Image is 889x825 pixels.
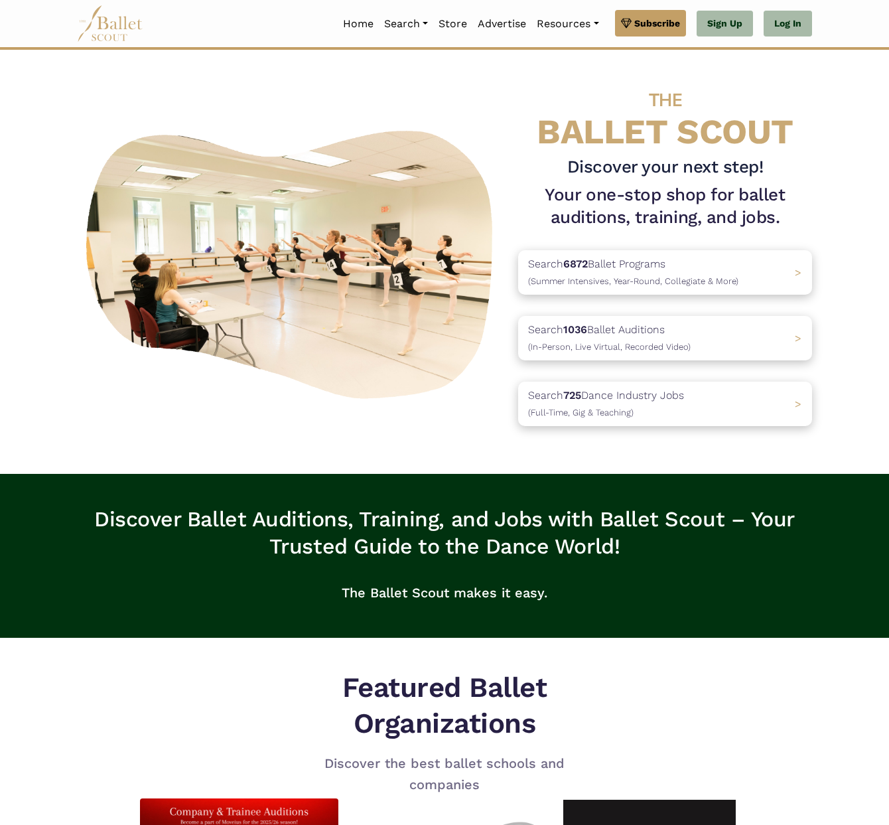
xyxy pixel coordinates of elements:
[795,398,801,410] span: >
[518,76,812,151] h4: BALLET SCOUT
[518,156,812,179] h3: Discover your next step!
[472,10,531,38] a: Advertise
[379,10,433,38] a: Search
[634,16,680,31] span: Subscribe
[563,323,587,336] b: 1036
[764,11,812,37] a: Log In
[649,89,682,111] span: THE
[528,342,691,352] span: (In-Person, Live Virtual, Recorded Video)
[518,316,812,360] a: Search1036Ballet Auditions(In-Person, Live Virtual, Recorded Video) >
[563,258,588,270] b: 6872
[518,250,812,295] a: Search6872Ballet Programs(Summer Intensives, Year-Round, Collegiate & More)>
[531,10,604,38] a: Resources
[528,276,738,286] span: (Summer Intensives, Year-Round, Collegiate & More)
[338,10,379,38] a: Home
[528,256,738,289] p: Search Ballet Programs
[77,506,812,561] h3: Discover Ballet Auditions, Training, and Jobs with Ballet Scout – Your Trusted Guide to the Dance...
[621,16,632,31] img: gem.svg
[795,266,801,279] span: >
[518,382,812,426] a: Search725Dance Industry Jobs(Full-Time, Gig & Teaching) >
[563,389,581,402] b: 725
[77,571,812,614] p: The Ballet Scout makes it easy.
[266,753,623,795] p: Discover the best ballet schools and companies
[528,321,691,355] p: Search Ballet Auditions
[266,670,623,742] h5: Featured Ballet Organizations
[697,11,753,37] a: Sign Up
[528,408,634,417] span: (Full-Time, Gig & Teaching)
[433,10,472,38] a: Store
[518,184,812,229] h1: Your one-stop shop for ballet auditions, training, and jobs.
[528,387,684,421] p: Search Dance Industry Jobs
[795,332,801,344] span: >
[615,10,686,37] a: Subscribe
[77,118,508,406] img: A group of ballerinas talking to each other in a ballet studio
